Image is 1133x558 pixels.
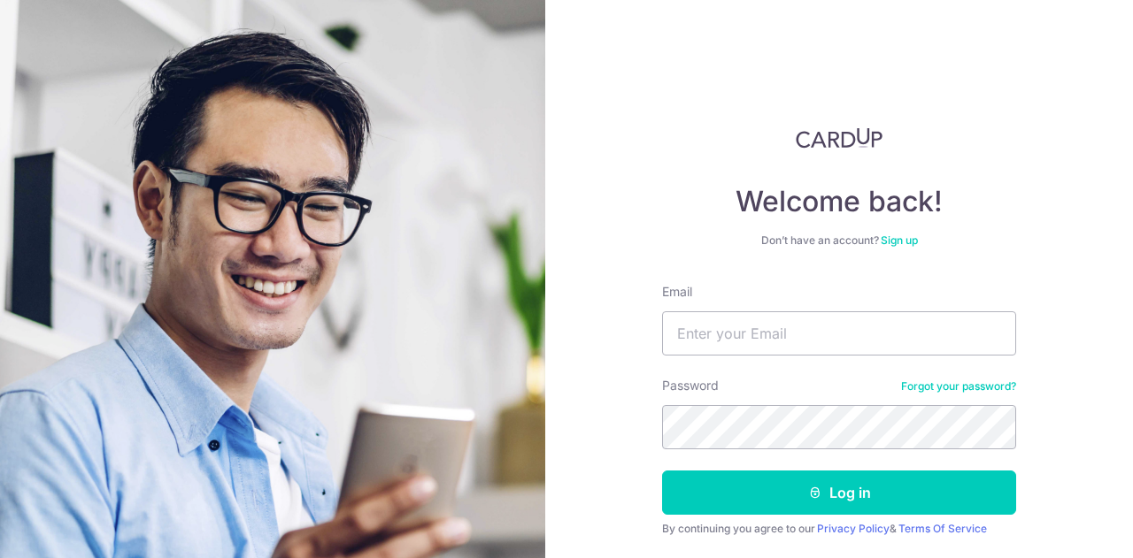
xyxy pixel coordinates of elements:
[817,522,890,535] a: Privacy Policy
[662,470,1016,515] button: Log in
[662,283,692,301] label: Email
[662,377,719,394] label: Password
[881,233,918,247] a: Sign up
[662,522,1016,536] div: By continuing you agree to our &
[662,184,1016,219] h4: Welcome back!
[662,233,1016,248] div: Don’t have an account?
[901,379,1016,394] a: Forgot your password?
[662,311,1016,355] input: Enter your Email
[898,522,987,535] a: Terms Of Service
[796,127,883,149] img: CardUp Logo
